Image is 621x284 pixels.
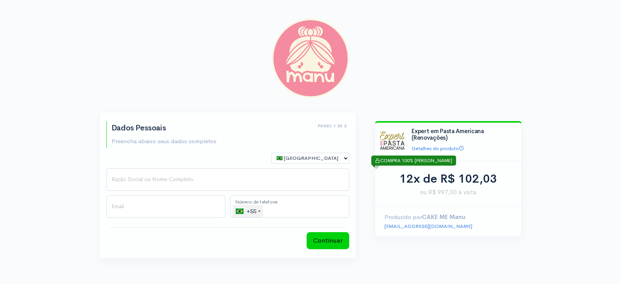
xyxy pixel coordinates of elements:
h4: Expert em Pasta Americana (Renovações) [412,128,515,141]
strong: CAKE ME Manu [422,213,465,221]
input: Nome Completo [106,168,349,191]
p: Preencha abaixo seus dados completos [112,137,216,146]
a: Detalhes do produto [412,145,464,152]
span: ou R$ 997,00 à vista [384,188,512,197]
div: +55 [236,205,263,217]
a: [EMAIL_ADDRESS][DOMAIN_NAME] [384,223,472,229]
button: Continuar [307,232,349,249]
div: 12x de R$ 102,03 [384,170,512,188]
h2: Dados Pessoais [112,124,216,132]
img: CAKE ME Manu [272,19,349,98]
input: Email [106,195,226,218]
div: Brazil (Brasil): +55 [233,205,263,217]
p: Produzido por [384,213,512,222]
h6: Passo 1 de 2 [318,124,347,128]
div: COMPRA 100% [PERSON_NAME] [371,156,456,166]
img: Logo%20Expert%20em%20Pasta%20Fundo%20Branco%202.png [380,128,405,153]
